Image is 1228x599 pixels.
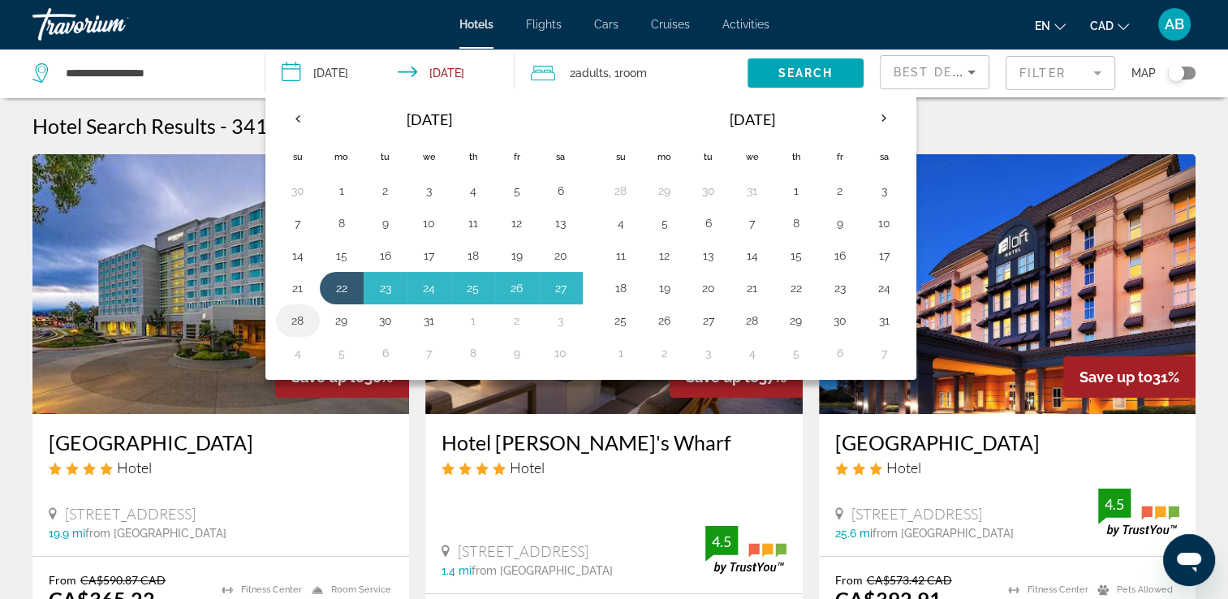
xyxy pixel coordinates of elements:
[320,100,539,139] th: [DATE]
[373,179,399,202] button: Day 2
[510,459,545,476] span: Hotel
[827,342,853,364] button: Day 6
[608,179,634,202] button: Day 28
[548,244,574,267] button: Day 20
[1035,19,1050,32] span: en
[739,342,765,364] button: Day 4
[871,244,897,267] button: Day 17
[460,179,486,202] button: Day 4
[886,459,921,476] span: Hotel
[894,66,978,79] span: Best Deals
[835,430,1179,455] a: [GEOGRAPHIC_DATA]
[460,244,486,267] button: Day 18
[49,573,76,587] span: From
[575,67,609,80] span: Adults
[329,244,355,267] button: Day 15
[827,309,853,332] button: Day 30
[871,179,897,202] button: Day 3
[49,430,393,455] a: [GEOGRAPHIC_DATA]
[827,179,853,202] button: Day 2
[835,573,863,587] span: From
[32,3,195,45] a: Travorium
[220,114,227,138] span: -
[117,459,152,476] span: Hotel
[608,309,634,332] button: Day 25
[851,505,982,523] span: [STREET_ADDRESS]
[696,244,722,267] button: Day 13
[651,18,690,31] span: Cruises
[819,154,1196,414] img: Hotel image
[526,18,562,31] a: Flights
[442,430,786,455] a: Hotel [PERSON_NAME]'s Wharf
[285,309,311,332] button: Day 28
[285,277,311,299] button: Day 21
[696,309,722,332] button: Day 27
[1090,14,1129,37] button: Change currency
[827,212,853,235] button: Day 9
[460,277,486,299] button: Day 25
[722,18,769,31] a: Activities
[783,277,809,299] button: Day 22
[548,212,574,235] button: Day 13
[416,309,442,332] button: Day 31
[739,277,765,299] button: Day 21
[459,18,493,31] a: Hotels
[1165,16,1184,32] span: AB
[504,212,530,235] button: Day 12
[80,573,166,587] del: CA$590.87 CAD
[827,244,853,267] button: Day 16
[696,342,722,364] button: Day 3
[460,342,486,364] button: Day 8
[49,527,85,540] span: 19.9 mi
[783,309,809,332] button: Day 29
[373,212,399,235] button: Day 9
[85,527,226,540] span: from [GEOGRAPHIC_DATA]
[739,212,765,235] button: Day 7
[871,212,897,235] button: Day 10
[458,542,588,560] span: [STREET_ADDRESS]
[652,277,678,299] button: Day 19
[329,179,355,202] button: Day 1
[285,244,311,267] button: Day 14
[739,179,765,202] button: Day 31
[504,342,530,364] button: Day 9
[416,179,442,202] button: Day 3
[504,179,530,202] button: Day 5
[1153,7,1196,41] button: User Menu
[548,342,574,364] button: Day 10
[1131,62,1156,84] span: Map
[778,67,833,80] span: Search
[285,212,311,235] button: Day 7
[416,212,442,235] button: Day 10
[609,62,647,84] span: , 1
[416,244,442,267] button: Day 17
[862,100,906,137] button: Next month
[504,277,530,299] button: Day 26
[652,212,678,235] button: Day 5
[696,277,722,299] button: Day 20
[32,154,409,414] img: Hotel image
[739,244,765,267] button: Day 14
[594,18,618,31] span: Cars
[652,342,678,364] button: Day 2
[276,100,320,137] button: Previous month
[442,459,786,476] div: 4 star Hotel
[705,532,738,551] div: 4.5
[504,309,530,332] button: Day 2
[1156,66,1196,80] button: Toggle map
[373,277,399,299] button: Day 23
[783,179,809,202] button: Day 1
[696,212,722,235] button: Day 6
[894,62,976,82] mat-select: Sort by
[373,244,399,267] button: Day 16
[783,342,809,364] button: Day 5
[329,342,355,364] button: Day 5
[285,342,311,364] button: Day 4
[739,309,765,332] button: Day 28
[835,459,1179,476] div: 3 star Hotel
